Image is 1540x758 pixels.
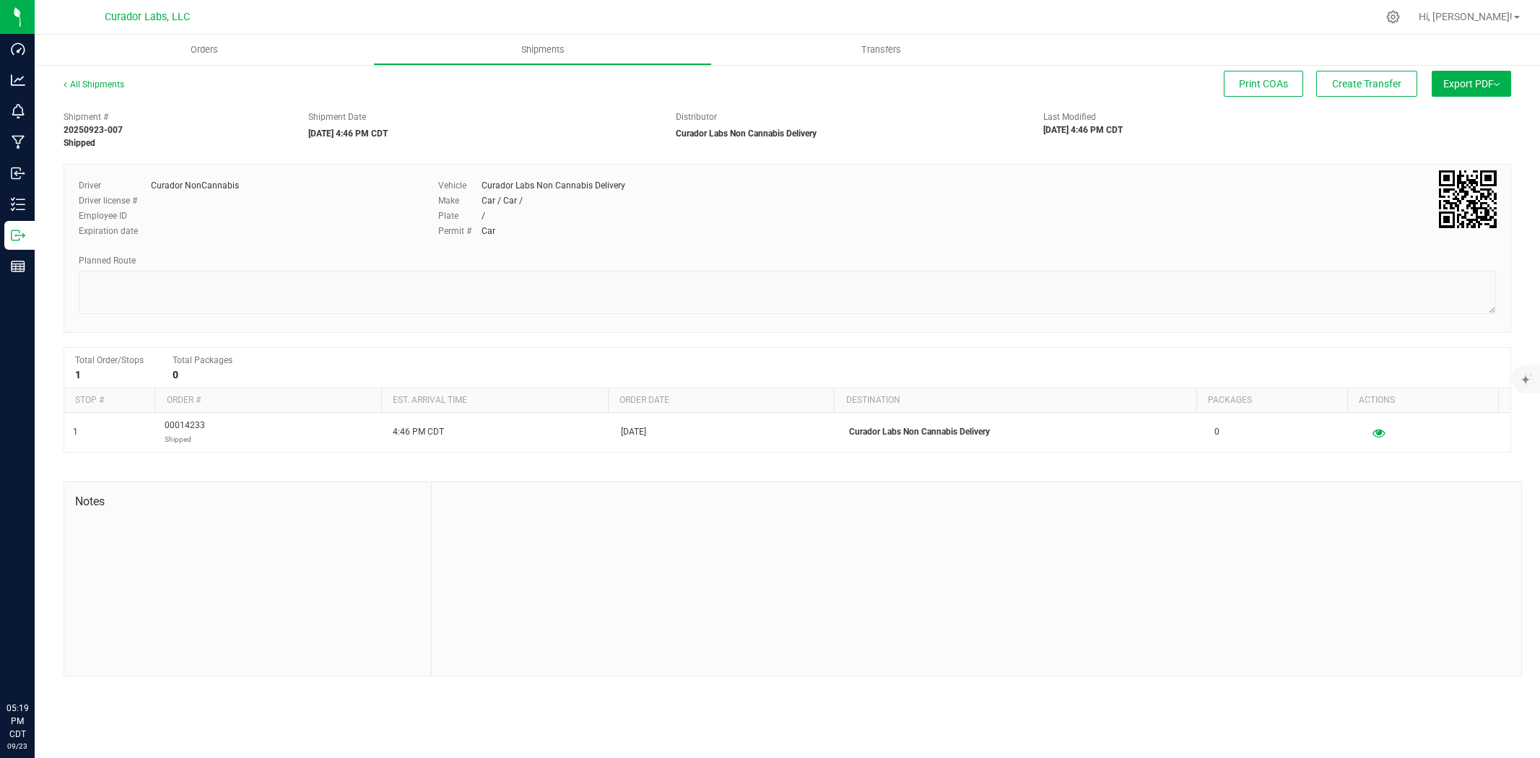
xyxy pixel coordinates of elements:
[1439,170,1497,228] qrcode: 20250923-007
[75,369,81,380] strong: 1
[79,225,151,238] label: Expiration date
[1332,78,1401,90] span: Create Transfer
[712,35,1050,65] a: Transfers
[308,128,388,139] strong: [DATE] 4:46 PM CDT
[6,702,28,741] p: 05:19 PM CDT
[842,43,921,56] span: Transfers
[308,110,366,123] label: Shipment Date
[621,425,646,439] span: [DATE]
[393,425,444,439] span: 4:46 PM CDT
[1432,71,1511,97] button: Export PDF
[43,640,60,658] iframe: Resource center unread badge
[11,73,25,87] inline-svg: Analytics
[75,355,144,365] span: Total Order/Stops
[381,388,608,413] th: Est. arrival time
[79,209,151,222] label: Employee ID
[1443,78,1500,90] span: Export PDF
[11,166,25,180] inline-svg: Inbound
[151,179,239,192] div: Curador NonCannabis
[11,197,25,212] inline-svg: Inventory
[79,256,136,266] span: Planned Route
[438,179,482,192] label: Vehicle
[482,179,625,192] div: Curador Labs Non Cannabis Delivery
[1419,11,1513,22] span: Hi, [PERSON_NAME]!
[1214,425,1219,439] span: 0
[1384,10,1402,24] div: Manage settings
[1043,110,1096,123] label: Last Modified
[1439,170,1497,228] img: Scan me!
[75,493,420,510] span: Notes
[73,425,78,439] span: 1
[11,228,25,243] inline-svg: Outbound
[1316,71,1417,97] button: Create Transfer
[105,11,190,23] span: Curador Labs, LLC
[608,388,835,413] th: Order date
[849,425,1197,439] p: Curador Labs Non Cannabis Delivery
[79,194,151,207] label: Driver license #
[1196,388,1347,413] th: Packages
[11,42,25,56] inline-svg: Dashboard
[373,35,712,65] a: Shipments
[64,110,287,123] span: Shipment #
[165,419,205,446] span: 00014233
[676,128,817,139] strong: Curador Labs Non Cannabis Delivery
[482,225,495,238] div: Car
[64,138,95,148] strong: Shipped
[11,259,25,274] inline-svg: Reports
[438,225,482,238] label: Permit #
[834,388,1196,413] th: Destination
[1224,71,1303,97] button: Print COAs
[79,179,151,192] label: Driver
[64,79,124,90] a: All Shipments
[438,194,482,207] label: Make
[1043,125,1123,135] strong: [DATE] 4:46 PM CDT
[173,369,178,380] strong: 0
[438,209,482,222] label: Plate
[64,388,155,413] th: Stop #
[676,110,717,123] label: Distributor
[482,209,485,222] div: /
[165,432,205,446] p: Shipped
[502,43,584,56] span: Shipments
[1347,388,1498,413] th: Actions
[6,741,28,752] p: 09/23
[155,388,381,413] th: Order #
[11,135,25,149] inline-svg: Manufacturing
[1239,78,1288,90] span: Print COAs
[14,642,58,686] iframe: Resource center
[11,104,25,118] inline-svg: Monitoring
[482,194,523,207] div: Car / Car /
[173,355,232,365] span: Total Packages
[35,35,373,65] a: Orders
[64,125,123,135] strong: 20250923-007
[171,43,238,56] span: Orders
